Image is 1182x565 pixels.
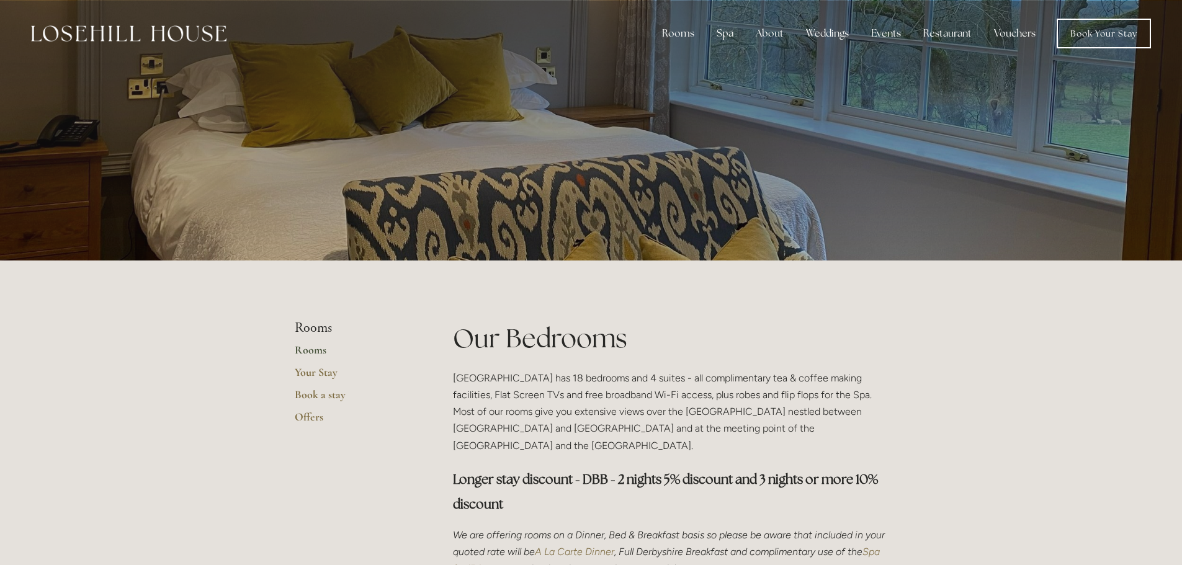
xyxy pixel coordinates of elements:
[295,343,413,365] a: Rooms
[746,21,794,46] div: About
[707,21,743,46] div: Spa
[614,546,862,558] em: , Full Derbyshire Breakfast and complimentary use of the
[453,529,887,558] em: We are offering rooms on a Dinner, Bed & Breakfast basis so please be aware that included in your...
[453,320,888,357] h1: Our Bedrooms
[1057,19,1151,48] a: Book Your Stay
[535,546,614,558] a: A La Carte Dinner
[295,410,413,432] a: Offers
[31,25,226,42] img: Losehill House
[984,21,1045,46] a: Vouchers
[652,21,704,46] div: Rooms
[295,388,413,410] a: Book a stay
[295,365,413,388] a: Your Stay
[913,21,982,46] div: Restaurant
[295,320,413,336] li: Rooms
[861,21,911,46] div: Events
[453,370,888,454] p: [GEOGRAPHIC_DATA] has 18 bedrooms and 4 suites - all complimentary tea & coffee making facilities...
[453,471,880,512] strong: Longer stay discount - DBB - 2 nights 5% discount and 3 nights or more 10% discount
[796,21,859,46] div: Weddings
